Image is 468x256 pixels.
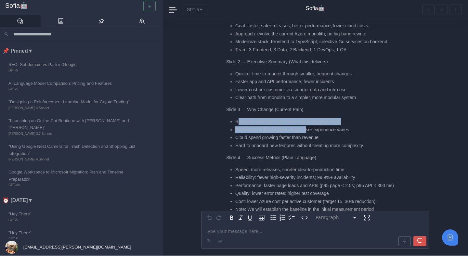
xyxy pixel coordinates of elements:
h4: Sofia🤖 [306,5,325,12]
button: Check list [287,213,296,222]
li: Quicker time-to-market through smaller, frequent changes [235,70,398,77]
span: "Hey There" [8,211,139,217]
span: "Launching an Online Cat Boutique with [PERSON_NAME] and [PERSON_NAME]" [8,117,139,131]
li: 📌 Pinned ▼ [3,47,162,55]
span: AI Language Model Comparison: Pricing and Features [8,80,139,87]
li: Cost: lower Azure cost per active customer (target 15–30% reduction) [235,198,398,205]
li: Note: We will establish the baseline in the initial measurement period [235,206,398,213]
div: editable markdown [202,224,429,249]
span: GPT-5 [8,218,139,223]
li: Faster app and API performance; fewer incidents [235,78,398,85]
input: Search conversations [11,30,158,39]
li: Performance: faster page loads and APIs (p95 page < 2.5s; p95 API < 300 ms) [235,182,398,189]
button: Inline code format [300,213,309,222]
span: "Using Google Nest Camera for Trash Detection and Shopping List Integration" [8,143,139,157]
a: Sofia🤖 [5,2,157,10]
span: [PERSON_NAME] 3.7 Sonnet [8,131,139,136]
button: Bulleted list [269,213,278,222]
li: ⏰ [DATE] ▼ [3,196,162,205]
li: Clear path from monolith to a simpler, more modular system [235,94,398,101]
span: SEO: Subdomain vs Path in Google [8,61,139,68]
button: Block type [313,213,360,222]
li: Team: 3 Frontend, 3 Data, 2 Backend, 1 DevOps, 1 QA [235,46,398,53]
li: Speed: more releases, shorter idea-to-production time [235,166,398,173]
p: Slide 2 — Executive Summary (What this delivers) [226,58,398,65]
span: "Hey There" [8,229,139,236]
li: Performance dips at peak usage; user experience varies [235,126,398,133]
button: Italic [236,213,245,222]
span: GPT-5 [8,68,139,73]
span: [PERSON_NAME] 4 Sonnet [8,106,139,111]
span: "Designing a Reinforcement Learning Model for Crypto Trading" [8,98,139,105]
button: Numbered list [278,213,287,222]
button: Underline [245,213,254,222]
li: Approach: evolve the current Azure monolith; no big-bang rewrite [235,31,398,37]
span: [PERSON_NAME] 4 Sonnet [8,157,139,162]
li: Reliability: fewer high-severity incidents; 99.9%+ availability [235,174,398,181]
li: Lower cost per customer via smarter data and infra use [235,86,398,93]
li: Cloud spend growing faster than revenue [235,134,398,141]
li: Hard to onboard new features without creating more complexity [235,142,398,149]
li: Modernize stack: Frontend to TypeScript; selective Go services on backend [235,38,398,45]
div: toggle group [269,213,296,222]
p: Slide 3 — Why Change (Current Pain) [226,106,398,113]
span: GPT-4o [8,183,139,188]
li: Goal: faster, safer releases; better performance; lower cloud costs [235,22,398,29]
span: GPT-5 [8,87,139,92]
span: [EMAIL_ADDRESS][PERSON_NAME][DOMAIN_NAME] [22,245,131,250]
span: Google Workspace to Microsoft Migration: Plan and Timeline Preparation [8,169,139,183]
p: Slide 4 — Success Metrics (Plain Language) [226,154,398,161]
li: Quality: lower error rates; higher test coverage [235,190,398,197]
span: GPT-5 [8,237,139,242]
button: Bold [227,213,236,222]
li: Releases slow and risky due to tightly coupled code [235,118,398,125]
